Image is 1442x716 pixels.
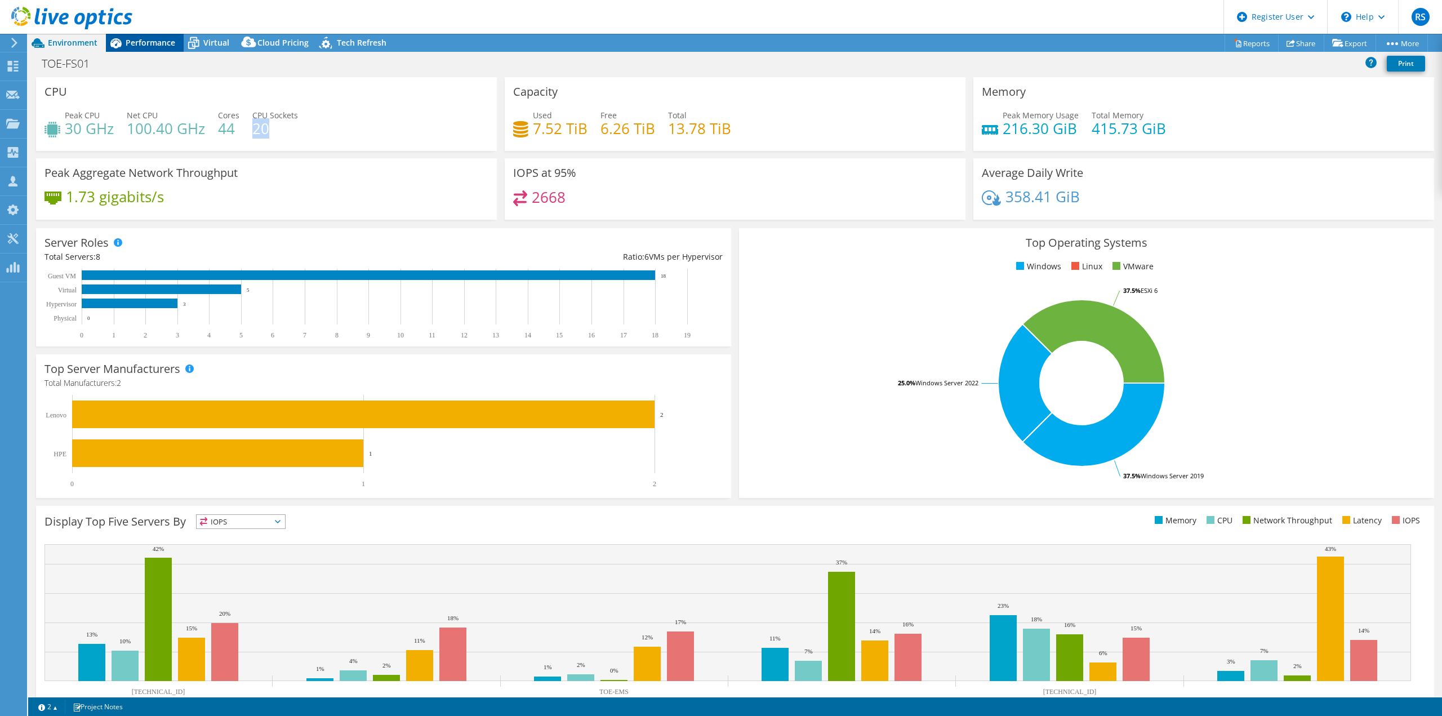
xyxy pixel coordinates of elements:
[1123,472,1141,480] tspan: 37.5%
[1141,472,1204,480] tspan: Windows Server 2019
[898,379,915,387] tspan: 25.0%
[44,237,109,249] h3: Server Roles
[1069,260,1102,273] li: Linux
[362,480,365,488] text: 1
[127,122,205,135] h4: 100.40 GHz
[44,86,67,98] h3: CPU
[513,86,558,98] h3: Capacity
[769,635,781,642] text: 11%
[414,637,425,644] text: 11%
[461,331,468,339] text: 12
[66,190,164,203] h4: 1.73 gigabits/s
[675,619,686,625] text: 17%
[183,301,186,307] text: 3
[1031,616,1042,622] text: 18%
[44,377,723,389] h4: Total Manufacturers:
[382,662,391,669] text: 2%
[65,110,100,121] span: Peak CPU
[1131,625,1142,631] text: 15%
[588,331,595,339] text: 16
[1013,260,1061,273] li: Windows
[337,37,386,48] span: Tech Refresh
[1123,286,1141,295] tspan: 37.5%
[1064,621,1075,628] text: 16%
[902,621,914,628] text: 16%
[1005,190,1080,203] h4: 358.41 GiB
[533,110,552,121] span: Used
[982,86,1026,98] h3: Memory
[247,287,250,293] text: 5
[577,661,585,668] text: 2%
[652,331,658,339] text: 18
[1227,658,1235,665] text: 3%
[303,331,306,339] text: 7
[1260,647,1269,654] text: 7%
[610,667,618,674] text: 0%
[87,315,90,321] text: 0
[524,331,531,339] text: 14
[1225,34,1279,52] a: Reports
[271,331,274,339] text: 6
[316,665,324,672] text: 1%
[1240,514,1332,527] li: Network Throughput
[257,37,309,48] span: Cloud Pricing
[1003,122,1079,135] h4: 216.30 GiB
[998,602,1009,609] text: 23%
[219,610,230,617] text: 20%
[65,122,114,135] h4: 30 GHz
[44,251,384,263] div: Total Servers:
[661,273,666,279] text: 18
[65,700,131,714] a: Project Notes
[1339,514,1382,527] li: Latency
[197,515,285,528] span: IOPS
[544,664,552,670] text: 1%
[1043,688,1097,696] text: [TECHNICAL_ID]
[207,331,211,339] text: 4
[1324,34,1376,52] a: Export
[70,480,74,488] text: 0
[1099,650,1107,656] text: 6%
[218,122,239,135] h4: 44
[54,450,66,458] text: HPE
[533,122,588,135] h4: 7.52 TiB
[1110,260,1154,273] li: VMware
[668,110,687,121] span: Total
[186,625,197,631] text: 15%
[1387,56,1425,72] a: Print
[46,411,66,419] text: Lenovo
[119,638,131,644] text: 10%
[1325,545,1336,552] text: 43%
[429,331,435,339] text: 11
[644,251,649,262] span: 6
[804,648,813,655] text: 7%
[1358,627,1369,634] text: 14%
[668,122,731,135] h4: 13.78 TiB
[335,331,339,339] text: 8
[684,331,691,339] text: 19
[349,657,358,664] text: 4%
[48,272,76,280] text: Guest VM
[1278,34,1324,52] a: Share
[30,700,65,714] a: 2
[532,191,566,203] h4: 2668
[252,122,298,135] h4: 20
[218,110,239,121] span: Cores
[1376,34,1428,52] a: More
[513,167,576,179] h3: IOPS at 95%
[1141,286,1158,295] tspan: ESXi 6
[144,331,147,339] text: 2
[492,331,499,339] text: 13
[44,363,180,375] h3: Top Server Manufacturers
[1204,514,1232,527] li: CPU
[600,122,655,135] h4: 6.26 TiB
[369,450,372,457] text: 1
[1092,122,1166,135] h4: 415.73 GiB
[747,237,1426,249] h3: Top Operating Systems
[447,615,459,621] text: 18%
[1389,514,1420,527] li: IOPS
[203,37,229,48] span: Virtual
[46,300,77,308] text: Hypervisor
[96,251,100,262] span: 8
[80,331,83,339] text: 0
[556,331,563,339] text: 15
